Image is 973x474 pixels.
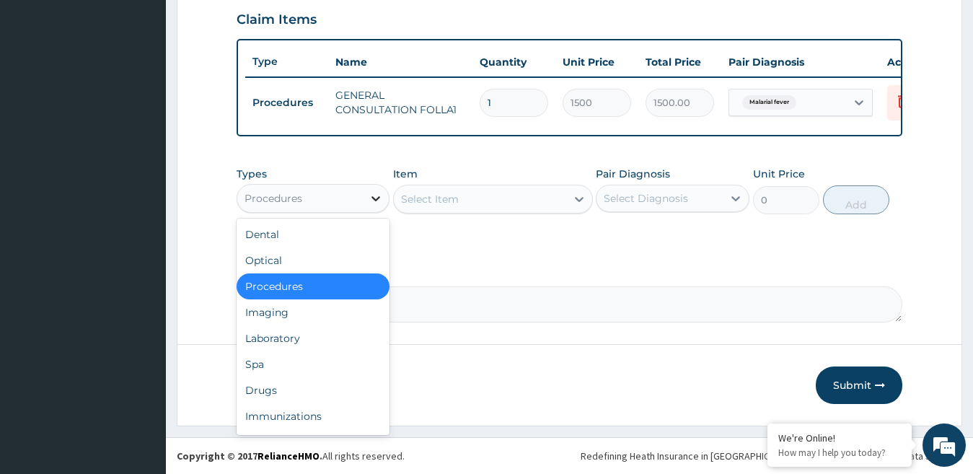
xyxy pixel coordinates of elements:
[237,351,390,377] div: Spa
[237,377,390,403] div: Drugs
[393,167,418,181] label: Item
[742,95,796,110] span: Malarial fever
[823,185,889,214] button: Add
[604,191,688,206] div: Select Diagnosis
[555,48,638,76] th: Unit Price
[84,144,199,289] span: We're online!
[778,447,901,459] p: How may I help you today?
[753,167,805,181] label: Unit Price
[237,273,390,299] div: Procedures
[237,7,271,42] div: Minimize live chat window
[816,367,902,404] button: Submit
[257,449,320,462] a: RelianceHMO
[237,299,390,325] div: Imaging
[237,12,317,28] h3: Claim Items
[237,247,390,273] div: Optical
[237,221,390,247] div: Dental
[328,81,472,124] td: GENERAL CONSULTATION FOLLA1
[472,48,555,76] th: Quantity
[721,48,880,76] th: Pair Diagnosis
[638,48,721,76] th: Total Price
[778,431,901,444] div: We're Online!
[75,81,242,100] div: Chat with us now
[166,437,973,474] footer: All rights reserved.
[596,167,670,181] label: Pair Diagnosis
[237,266,903,278] label: Comment
[237,403,390,429] div: Immunizations
[581,449,962,463] div: Redefining Heath Insurance in [GEOGRAPHIC_DATA] using Telemedicine and Data Science!
[237,168,267,180] label: Types
[880,48,952,76] th: Actions
[245,48,328,75] th: Type
[237,325,390,351] div: Laboratory
[177,449,322,462] strong: Copyright © 2017 .
[27,72,58,108] img: d_794563401_company_1708531726252_794563401
[245,191,302,206] div: Procedures
[245,89,328,116] td: Procedures
[328,48,472,76] th: Name
[7,318,275,369] textarea: Type your message and hit 'Enter'
[237,429,390,455] div: Others
[401,192,459,206] div: Select Item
